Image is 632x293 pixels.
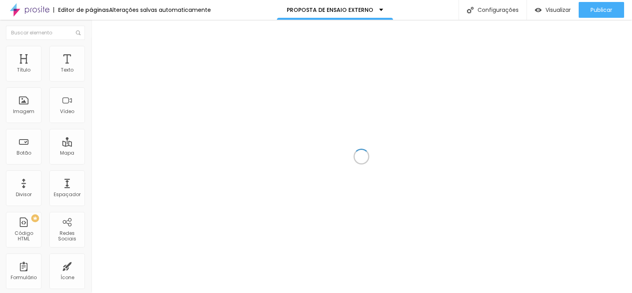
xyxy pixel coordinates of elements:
font: Texto [61,66,73,73]
font: Alterações salvas automaticamente [109,6,211,14]
img: Ícone [467,7,474,13]
font: PROPOSTA DE ENSAIO EXTERNO [287,6,373,14]
font: Ícone [60,274,74,281]
font: Editor de páginas [58,6,109,14]
button: Publicar [579,2,624,18]
font: Publicar [591,6,612,14]
font: Título [17,66,30,73]
font: Formulário [11,274,37,281]
font: Imagem [13,108,34,115]
font: Visualizar [545,6,571,14]
font: Divisor [16,191,32,198]
font: Redes Sociais [58,230,76,242]
font: Mapa [60,149,74,156]
button: Visualizar [527,2,579,18]
font: Botão [17,149,31,156]
font: Código HTML [15,230,33,242]
font: Vídeo [60,108,74,115]
font: Espaçador [54,191,81,198]
img: Ícone [76,30,81,35]
input: Buscar elemento [6,26,85,40]
img: view-1.svg [535,7,542,13]
font: Configurações [478,6,519,14]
